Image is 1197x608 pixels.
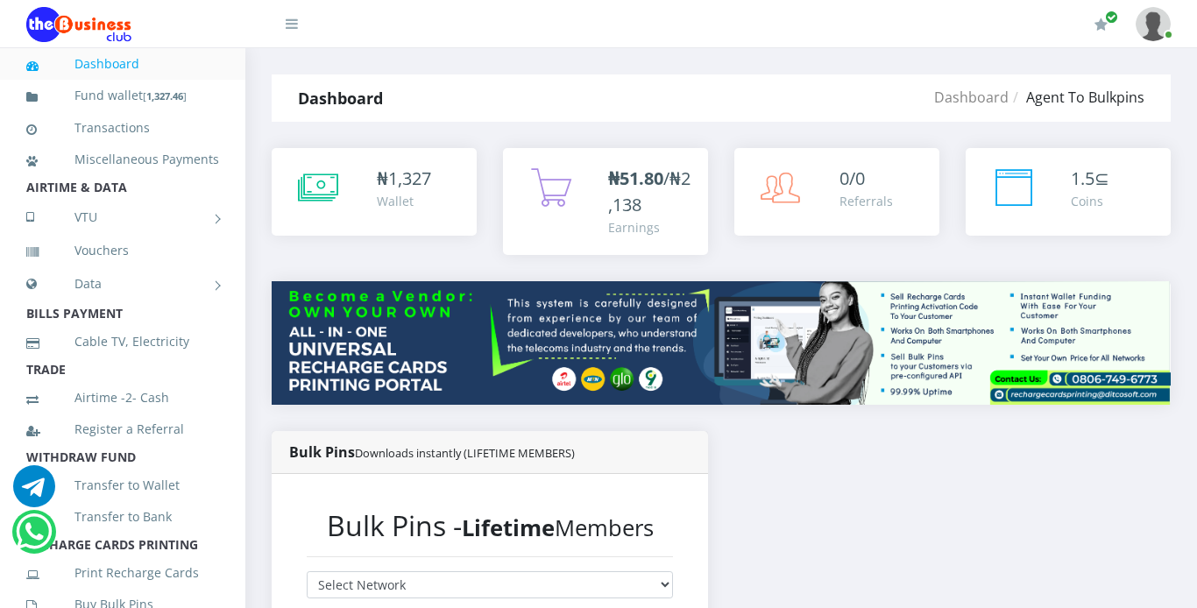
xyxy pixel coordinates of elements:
span: Renew/Upgrade Subscription [1105,11,1118,24]
b: 1,327.46 [146,89,183,103]
a: Chat for support [13,478,55,507]
img: Logo [26,7,131,42]
h2: Bulk Pins - [307,509,673,542]
i: Renew/Upgrade Subscription [1094,18,1108,32]
strong: Bulk Pins [289,442,575,462]
span: 1,327 [388,166,431,190]
span: 0/0 [839,166,865,190]
img: User [1136,7,1171,41]
a: ₦1,327 Wallet [272,148,477,236]
a: ₦51.80/₦2,138 Earnings [503,148,708,255]
a: Vouchers [26,230,219,271]
small: Downloads instantly (LIFETIME MEMBERS) [355,445,575,461]
a: Transfer to Wallet [26,465,219,505]
a: Cable TV, Electricity [26,322,219,362]
a: Airtime -2- Cash [26,378,219,418]
img: multitenant_rcp.png [272,281,1171,405]
small: Members [462,513,654,543]
div: Earnings [608,218,691,237]
div: Referrals [839,192,893,210]
a: Print Recharge Cards [26,553,219,593]
span: 1.5 [1071,166,1094,190]
a: Dashboard [26,44,219,84]
span: /₦2,138 [608,166,691,216]
a: Register a Referral [26,409,219,449]
a: Chat for support [16,524,52,553]
div: Coins [1071,192,1109,210]
a: Transactions [26,108,219,148]
div: Wallet [377,192,431,210]
b: Lifetime [462,513,555,543]
div: ₦ [377,166,431,192]
a: Dashboard [934,88,1009,107]
small: [ ] [143,89,187,103]
a: Fund wallet[1,327.46] [26,75,219,117]
div: ⊆ [1071,166,1109,192]
a: Miscellaneous Payments [26,139,219,180]
a: Transfer to Bank [26,497,219,537]
strong: Dashboard [298,88,383,109]
a: 0/0 Referrals [734,148,939,236]
a: Data [26,262,219,306]
a: VTU [26,195,219,239]
li: Agent To Bulkpins [1009,87,1144,108]
b: ₦51.80 [608,166,663,190]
